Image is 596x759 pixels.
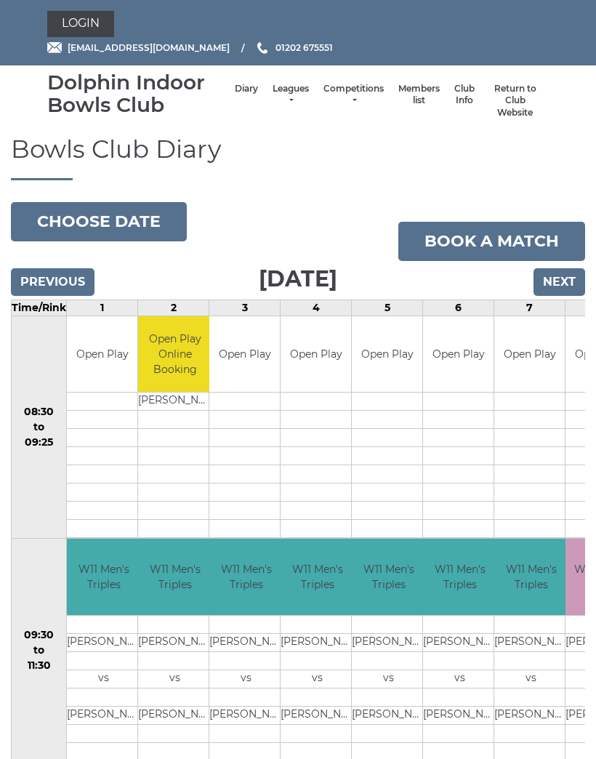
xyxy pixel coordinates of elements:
[47,71,227,116] div: Dolphin Indoor Bowls Club
[352,670,425,688] td: vs
[11,202,187,241] button: Choose date
[12,300,67,316] td: Time/Rink
[67,633,140,651] td: [PERSON_NAME]
[489,83,541,119] a: Return to Club Website
[138,393,212,411] td: [PERSON_NAME]
[352,300,423,316] td: 5
[281,633,354,651] td: [PERSON_NAME]
[11,268,94,296] input: Previous
[235,83,258,95] a: Diary
[68,42,230,53] span: [EMAIL_ADDRESS][DOMAIN_NAME]
[352,316,422,393] td: Open Play
[281,706,354,724] td: [PERSON_NAME]
[209,316,280,393] td: Open Play
[454,83,475,107] a: Club Info
[281,670,354,688] td: vs
[494,539,568,615] td: W11 Men's Triples
[494,316,565,393] td: Open Play
[423,670,496,688] td: vs
[494,300,565,316] td: 7
[423,706,496,724] td: [PERSON_NAME]
[323,83,384,107] a: Competitions
[398,83,440,107] a: Members list
[423,300,494,316] td: 6
[423,539,496,615] td: W11 Men's Triples
[494,633,568,651] td: [PERSON_NAME]
[257,42,267,54] img: Phone us
[138,300,209,316] td: 2
[67,670,140,688] td: vs
[138,670,212,688] td: vs
[47,41,230,55] a: Email [EMAIL_ADDRESS][DOMAIN_NAME]
[423,316,494,393] td: Open Play
[138,316,212,393] td: Open Play Online Booking
[255,41,333,55] a: Phone us 01202 675551
[281,316,351,393] td: Open Play
[138,539,212,615] td: W11 Men's Triples
[67,706,140,724] td: [PERSON_NAME]
[138,633,212,651] td: [PERSON_NAME]
[47,11,114,37] a: Login
[11,136,585,180] h1: Bowls Club Diary
[352,633,425,651] td: [PERSON_NAME]
[209,633,283,651] td: [PERSON_NAME]
[494,670,568,688] td: vs
[423,633,496,651] td: [PERSON_NAME]
[209,706,283,724] td: [PERSON_NAME]
[352,706,425,724] td: [PERSON_NAME]
[67,539,140,615] td: W11 Men's Triples
[275,42,333,53] span: 01202 675551
[273,83,309,107] a: Leagues
[47,42,62,53] img: Email
[138,706,212,724] td: [PERSON_NAME]
[281,300,352,316] td: 4
[209,539,283,615] td: W11 Men's Triples
[494,706,568,724] td: [PERSON_NAME]
[209,300,281,316] td: 3
[281,539,354,615] td: W11 Men's Triples
[67,316,137,393] td: Open Play
[209,670,283,688] td: vs
[533,268,585,296] input: Next
[12,316,67,539] td: 08:30 to 09:25
[67,300,138,316] td: 1
[398,222,585,261] a: Book a match
[352,539,425,615] td: W11 Men's Triples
